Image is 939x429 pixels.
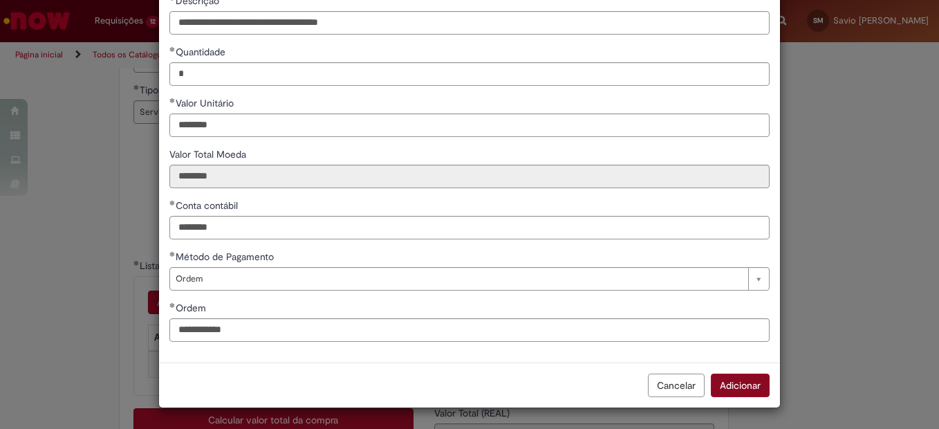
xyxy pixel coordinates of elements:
input: Valor Total Moeda [169,165,770,188]
span: Obrigatório Preenchido [169,98,176,103]
span: Ordem [176,268,741,290]
span: Método de Pagamento [176,250,277,263]
input: Conta contábil [169,216,770,239]
button: Cancelar [648,374,705,397]
span: Obrigatório Preenchido [169,46,176,52]
span: Obrigatório Preenchido [169,251,176,257]
input: Valor Unitário [169,113,770,137]
span: Ordem [176,302,209,314]
span: Quantidade [176,46,228,58]
input: Quantidade [169,62,770,86]
button: Adicionar [711,374,770,397]
span: Obrigatório Preenchido [169,200,176,206]
span: Conta contábil [176,199,241,212]
span: Valor Unitário [176,97,236,109]
span: Somente leitura - Valor Total Moeda [169,148,249,161]
input: Ordem [169,318,770,342]
span: Obrigatório Preenchido [169,302,176,308]
input: Descrição [169,11,770,35]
